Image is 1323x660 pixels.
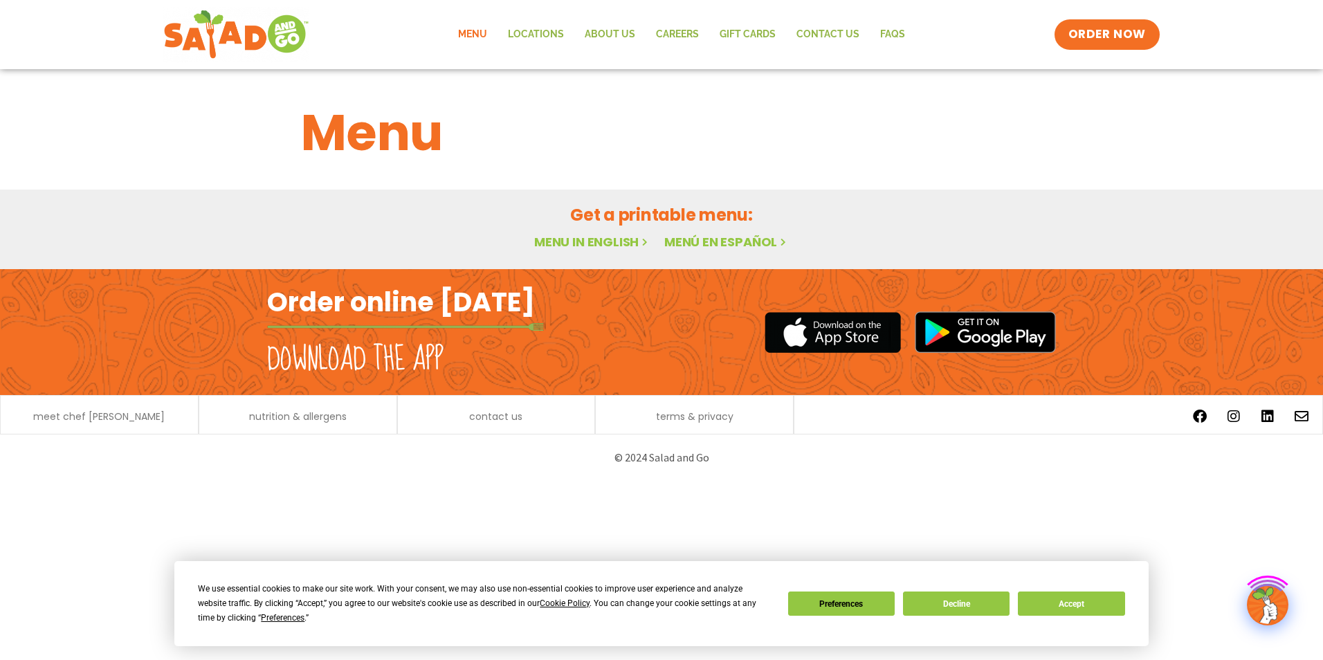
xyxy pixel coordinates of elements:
[261,613,304,623] span: Preferences
[765,310,901,355] img: appstore
[870,19,915,51] a: FAQs
[469,412,522,421] a: contact us
[301,95,1022,170] h1: Menu
[267,285,535,319] h2: Order online [DATE]
[709,19,786,51] a: GIFT CARDS
[267,340,444,379] h2: Download the app
[1068,26,1146,43] span: ORDER NOW
[1018,592,1124,616] button: Accept
[534,233,650,250] a: Menu in English
[249,412,347,421] a: nutrition & allergens
[33,412,165,421] a: meet chef [PERSON_NAME]
[301,203,1022,227] h2: Get a printable menu:
[903,592,1010,616] button: Decline
[540,598,590,608] span: Cookie Policy
[163,7,309,62] img: new-SAG-logo-768×292
[664,233,789,250] a: Menú en español
[448,19,498,51] a: Menu
[915,311,1056,353] img: google_play
[574,19,646,51] a: About Us
[656,412,733,421] a: terms & privacy
[448,19,915,51] nav: Menu
[267,323,544,331] img: fork
[498,19,574,51] a: Locations
[646,19,709,51] a: Careers
[174,561,1149,646] div: Cookie Consent Prompt
[274,448,1049,467] p: © 2024 Salad and Go
[788,592,895,616] button: Preferences
[1055,19,1160,50] a: ORDER NOW
[198,582,771,625] div: We use essential cookies to make our site work. With your consent, we may also use non-essential ...
[786,19,870,51] a: Contact Us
